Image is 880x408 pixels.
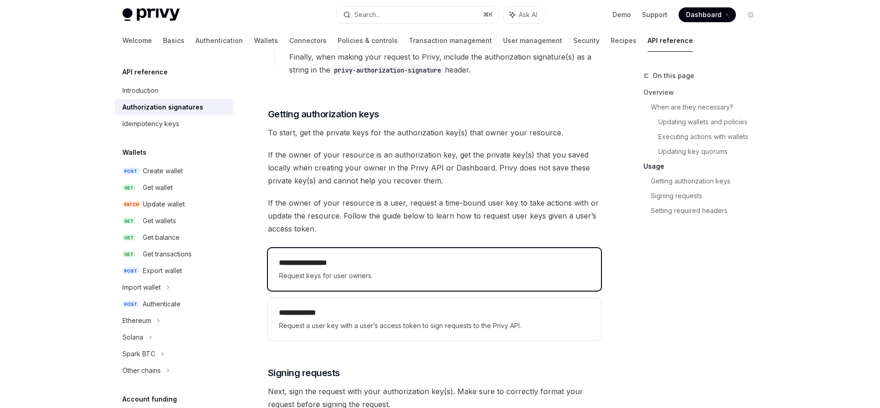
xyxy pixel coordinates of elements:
[115,99,233,116] a: Authorization signatures
[143,215,176,226] div: Get wallets
[651,189,765,203] a: Signing requests
[122,85,158,96] div: Introduction
[613,10,631,19] a: Demo
[122,30,152,52] a: Welcome
[643,85,765,100] a: Overview
[254,30,278,52] a: Wallets
[268,196,601,235] span: If the owner of your resource is a user, request a time-bound user key to take actions with or up...
[658,129,765,144] a: Executing actions with wallets
[679,7,736,22] a: Dashboard
[268,108,379,121] span: Getting authorization keys
[122,332,143,343] div: Solana
[122,201,141,208] span: PATCH
[115,196,233,213] a: PATCHUpdate wallet
[122,118,179,129] div: Idempotency keys
[338,30,398,52] a: Policies & controls
[503,6,544,23] button: Ask AI
[163,30,184,52] a: Basics
[658,144,765,159] a: Updating key quorums
[143,298,181,310] div: Authenticate
[611,30,637,52] a: Recipes
[653,70,694,81] span: On this page
[651,174,765,189] a: Getting authorization keys
[115,229,233,246] a: GETGet balance
[122,8,180,21] img: light logo
[143,232,180,243] div: Get balance
[143,265,182,276] div: Export wallet
[503,30,562,52] a: User management
[115,116,233,132] a: Idempotency keys
[143,165,183,177] div: Create wallet
[279,320,590,331] span: Request a user key with a user’s access token to sign requests to the Privy API.
[115,213,233,229] a: GETGet wallets
[743,7,758,22] button: Toggle dark mode
[483,11,493,18] span: ⌘ K
[519,10,537,19] span: Ask AI
[686,10,722,19] span: Dashboard
[122,102,203,113] div: Authorization signatures
[143,249,192,260] div: Get transactions
[330,65,445,75] code: privy-authorization-signature
[409,30,492,52] a: Transaction management
[122,218,135,225] span: GET
[354,9,380,20] div: Search...
[643,159,765,174] a: Usage
[143,182,173,193] div: Get wallet
[122,348,155,359] div: Spark BTC
[122,268,139,274] span: POST
[651,203,765,218] a: Setting required headers
[122,365,161,376] div: Other chains
[289,50,601,76] span: Finally, when making your request to Privy, include the authorization signature(s) as a string in...
[122,394,177,405] h5: Account funding
[268,148,601,187] span: If the owner of your resource is an authorization key, get the private key(s) that you saved loca...
[573,30,600,52] a: Security
[122,234,135,241] span: GET
[268,298,601,341] a: **** **** ***Request a user key with a user’s access token to sign requests to the Privy API.
[115,163,233,179] a: POSTCreate wallet
[122,147,146,158] h5: Wallets
[268,126,601,139] span: To start, get the private keys for the authorization key(s) that owner your resource.
[268,366,340,379] span: Signing requests
[279,270,590,281] span: Request keys for user owners.
[115,296,233,312] a: POSTAuthenticate
[122,168,139,175] span: POST
[651,100,765,115] a: When are they necessary?
[115,82,233,99] a: Introduction
[122,67,168,78] h5: API reference
[115,179,233,196] a: GETGet wallet
[337,6,498,23] button: Search...⌘K
[122,184,135,191] span: GET
[658,115,765,129] a: Updating wallets and policies
[122,301,139,308] span: POST
[115,262,233,279] a: POSTExport wallet
[289,30,327,52] a: Connectors
[642,10,668,19] a: Support
[122,282,161,293] div: Import wallet
[648,30,693,52] a: API reference
[122,315,151,326] div: Ethereum
[195,30,243,52] a: Authentication
[115,246,233,262] a: GETGet transactions
[143,199,185,210] div: Update wallet
[122,251,135,258] span: GET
